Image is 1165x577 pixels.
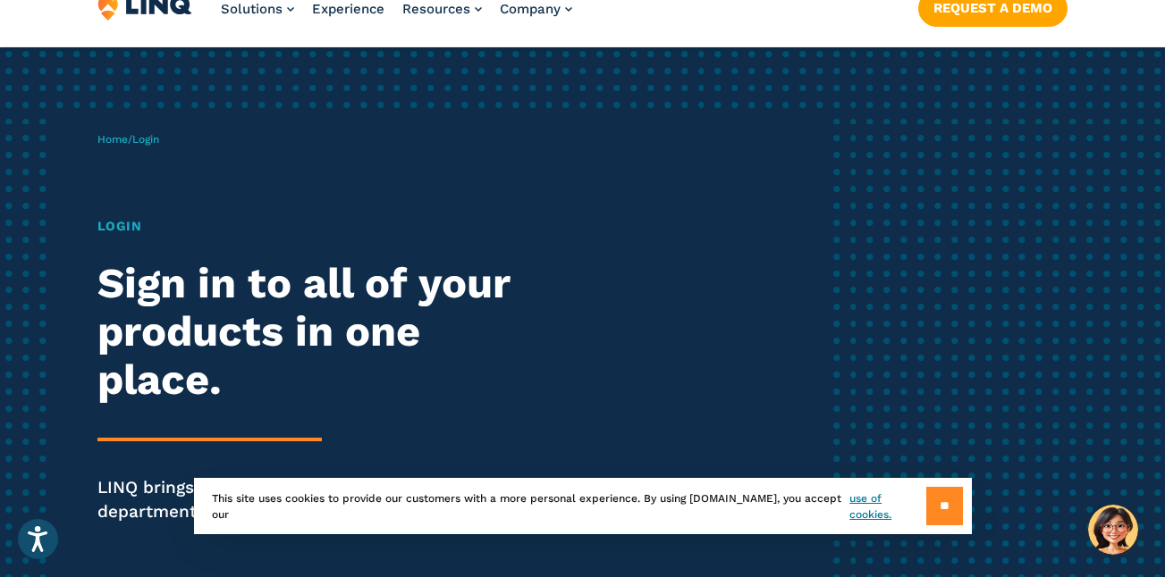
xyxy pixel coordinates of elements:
[402,1,470,17] span: Resources
[849,490,925,523] a: use of cookies.
[97,217,546,237] h1: Login
[97,133,128,146] a: Home
[402,1,482,17] a: Resources
[97,475,546,523] p: LINQ brings together students, parents and all your departments to improve efficiency and transpa...
[194,478,972,534] div: This site uses cookies to provide our customers with a more personal experience. By using [DOMAIN...
[500,1,572,17] a: Company
[312,1,384,17] a: Experience
[97,259,546,404] h2: Sign in to all of your products in one place.
[132,133,159,146] span: Login
[1088,505,1138,555] button: Hello, have a question? Let’s chat.
[97,133,159,146] span: /
[500,1,561,17] span: Company
[221,1,283,17] span: Solutions
[221,1,294,17] a: Solutions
